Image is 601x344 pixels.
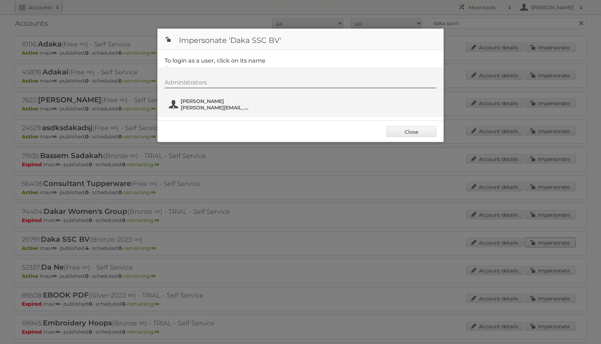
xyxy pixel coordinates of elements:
legend: To login as a user, click on its name [165,57,265,64]
h1: Impersonate 'Daka SSC BV' [157,29,444,50]
span: [PERSON_NAME][EMAIL_ADDRESS][DOMAIN_NAME] [181,104,250,111]
button: [PERSON_NAME] [PERSON_NAME][EMAIL_ADDRESS][DOMAIN_NAME] [168,97,252,112]
a: Close [386,126,436,137]
span: [PERSON_NAME] [181,98,250,104]
div: Administrators [165,79,436,88]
